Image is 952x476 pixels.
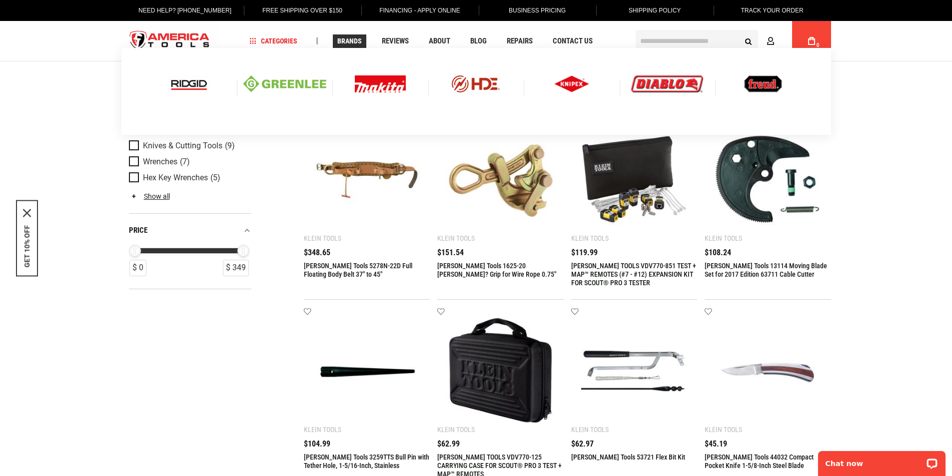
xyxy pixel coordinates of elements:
div: Klein Tools [571,426,609,434]
a: Categories [245,34,302,48]
a: [PERSON_NAME] Tools 3259TTS Bull Pin with Tether Hole, 1-5/16-Inch, Stainless [304,453,429,470]
a: Wrenches (7) [129,156,249,167]
a: Hex Key Wrenches (5) [129,172,249,183]
a: Blog [466,34,491,48]
span: $104.99 [304,440,330,448]
img: Freud logo [744,75,782,92]
svg: close icon [23,209,31,217]
button: GET 10% OFF [23,225,31,267]
img: HDE logo [434,75,517,92]
a: [PERSON_NAME] Tools 13114 Moving Blade Set for 2017 Edition 63711 Cable Cutter [705,262,827,278]
div: $ 0 [129,260,146,276]
img: Klein Tools 5278N-22D Full Floating Body Belt 37 [314,126,420,233]
span: $151.54 [437,249,464,257]
span: Reviews [382,37,409,45]
span: Shipping Policy [629,7,681,14]
span: $62.97 [571,440,594,448]
span: (7) [180,158,190,166]
span: $62.99 [437,440,460,448]
a: Repairs [502,34,537,48]
img: Greenlee logo [243,75,326,92]
a: Knives & Cutting Tools (9) [129,140,249,151]
div: price [129,224,251,237]
img: Klein Tools 44032 Compact Pocket Knife 1-5/8-Inch Steel Blade [715,317,821,424]
div: Klein Tools [705,426,742,434]
div: Klein Tools [437,426,475,434]
a: store logo [121,22,218,60]
a: Brands [333,34,366,48]
a: Show all [129,192,170,200]
a: About [424,34,455,48]
img: KLEIN TOOLS VDV770-851 TEST + MAP™ REMOTES (#7 - #12) EXPANSION KIT FOR SCOUT® PRO 3 TESTER [581,126,688,233]
span: $348.65 [304,249,330,257]
span: $119.99 [571,249,598,257]
img: KLEIN TOOLS VDV770-125 CARRYING CASE FOR SCOUT® PRO 3 TEST + MAP™ REMOTES [447,317,554,424]
span: $45.19 [705,440,727,448]
span: Categories [249,37,297,44]
img: Knipex logo [554,75,589,92]
a: Reviews [377,34,413,48]
span: (9) [225,142,235,150]
button: Search [739,31,758,50]
button: Close [23,209,31,217]
span: Brands [337,37,362,44]
a: 0 [802,21,821,61]
img: Makita Logo [355,75,406,92]
img: Klein Tools 13114 Moving Blade Set for 2017 Edition 63711 Cable Cutter [715,126,821,233]
img: Diablo logo [631,75,703,92]
iframe: LiveChat chat widget [812,445,952,476]
div: Klein Tools [571,234,609,242]
a: Contact Us [548,34,597,48]
div: Klein Tools [304,234,341,242]
a: [PERSON_NAME] Tools 1625-20 [PERSON_NAME]? Grip for Wire Rope 0.75" [437,262,556,278]
div: Klein Tools [304,426,341,434]
img: Klein Tools 53721 Flex Bit Kit [581,317,688,424]
span: About [429,37,450,45]
span: (5) [210,174,220,182]
div: Product Filters [129,90,251,289]
a: [PERSON_NAME] Tools 5278N-22D Full Floating Body Belt 37" to 45" [304,262,412,278]
div: $ 349 [223,260,249,276]
div: Klein Tools [437,234,475,242]
span: Wrenches [143,157,177,166]
a: [PERSON_NAME] Tools 44032 Compact Pocket Knife 1-5/8-Inch Steel Blade [705,453,814,470]
span: Knives & Cutting Tools [143,141,222,150]
img: America Tools [121,22,218,60]
a: [PERSON_NAME] TOOLS VDV770-851 TEST + MAP™ REMOTES (#7 - #12) EXPANSION KIT FOR SCOUT® PRO 3 TESTER [571,262,696,287]
a: [PERSON_NAME] Tools 53721 Flex Bit Kit [571,453,685,461]
span: $108.24 [705,249,731,257]
span: Blog [470,37,487,45]
span: Hex Key Wrenches [143,173,208,182]
div: Klein Tools [705,234,742,242]
img: Klein Tools 1625-20 Havens? Grip for Wire Rope 0.75 [447,126,554,233]
span: Repairs [507,37,533,45]
img: Ridgid logo [168,75,210,92]
span: Contact Us [553,37,593,45]
img: Klein Tools 3259TTS Bull Pin with Tether Hole, 1-5/16-Inch, Stainless [314,317,420,424]
span: 0 [817,42,820,48]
